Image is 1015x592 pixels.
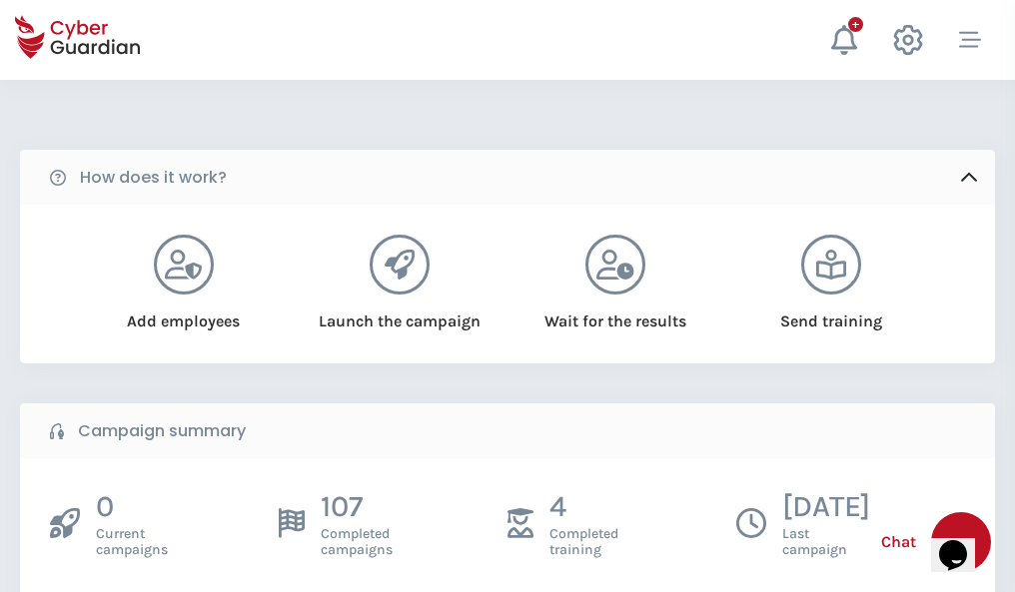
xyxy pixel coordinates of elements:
[321,526,393,558] span: Completed campaigns
[96,488,168,526] p: 0
[749,295,914,333] div: Send training
[317,295,482,333] div: Launch the campaign
[848,17,863,32] div: +
[931,512,995,572] iframe: chat widget
[549,488,618,526] p: 4
[533,295,698,333] div: Wait for the results
[782,526,870,558] span: Last campaign
[96,526,168,558] span: Current campaigns
[321,488,393,526] p: 107
[881,530,916,554] span: Chat
[78,419,246,443] b: Campaign summary
[101,295,266,333] div: Add employees
[549,526,618,558] span: Completed training
[782,488,870,526] p: [DATE]
[80,166,227,190] b: How does it work?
